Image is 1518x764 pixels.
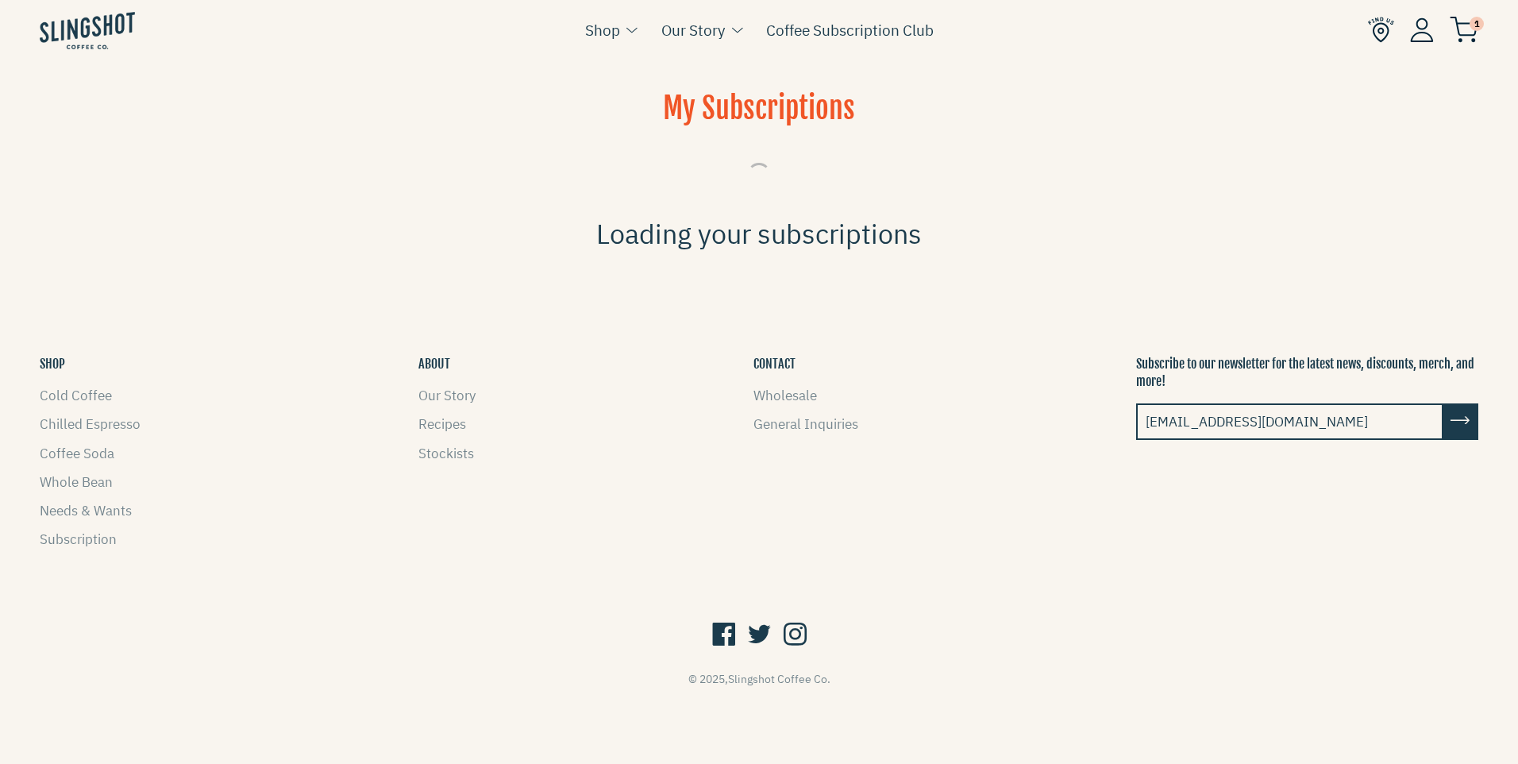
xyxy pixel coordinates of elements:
[40,502,132,519] a: Needs & Wants
[753,415,858,433] a: General Inquiries
[688,672,830,686] span: © 2025,
[40,531,117,548] a: Subscription
[661,18,725,42] a: Our Story
[1136,403,1443,440] input: email@example.com
[1410,17,1434,42] img: Account
[1450,21,1478,40] a: 1
[1470,17,1484,31] span: 1
[40,415,141,433] a: Chilled Espresso
[585,18,620,42] a: Shop
[596,212,922,255] span: Loading your subscriptions
[1136,355,1478,391] p: Subscribe to our newsletter for the latest news, discounts, merch, and more!
[1368,17,1394,43] img: Find Us
[40,355,65,372] button: SHOP
[418,355,450,372] button: ABOUT
[728,672,830,686] a: Slingshot Coffee Co.
[418,415,466,433] a: Recipes
[753,355,796,372] button: CONTACT
[766,18,934,42] a: Coffee Subscription Club
[418,445,474,462] a: Stockists
[753,387,817,404] a: Wholesale
[418,387,476,404] a: Our Story
[1450,17,1478,43] img: cart
[362,89,1156,149] h1: My Subscriptions
[40,473,113,491] a: Whole Bean
[40,445,114,462] a: Coffee Soda
[40,387,112,404] a: Cold Coffee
